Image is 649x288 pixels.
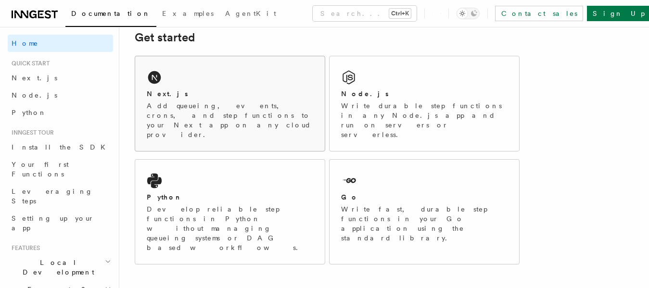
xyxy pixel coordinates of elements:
[495,6,583,21] a: Contact sales
[71,10,151,17] span: Documentation
[147,101,313,139] p: Add queueing, events, crons, and step functions to your Next app on any cloud provider.
[65,3,156,27] a: Documentation
[147,204,313,252] p: Develop reliable step functions in Python without managing queueing systems or DAG based workflows.
[341,192,358,202] h2: Go
[12,91,57,99] span: Node.js
[8,244,40,252] span: Features
[162,10,214,17] span: Examples
[8,254,113,281] button: Local Development
[329,56,520,151] a: Node.jsWrite durable step functions in any Node.js app and run on servers or serverless.
[219,3,282,26] a: AgentKit
[341,89,389,99] h2: Node.js
[147,89,188,99] h2: Next.js
[341,204,508,243] p: Write fast, durable step functions in your Go application using the standard library.
[8,258,105,277] span: Local Development
[135,31,195,44] a: Get started
[8,138,113,156] a: Install the SDK
[12,74,57,82] span: Next.js
[135,56,325,151] a: Next.jsAdd queueing, events, crons, and step functions to your Next app on any cloud provider.
[225,10,276,17] span: AgentKit
[12,214,94,232] span: Setting up your app
[8,104,113,121] a: Python
[12,161,69,178] span: Your first Functions
[329,159,520,264] a: GoWrite fast, durable step functions in your Go application using the standard library.
[8,183,113,210] a: Leveraging Steps
[12,38,38,48] span: Home
[8,156,113,183] a: Your first Functions
[135,159,325,264] a: PythonDevelop reliable step functions in Python without managing queueing systems or DAG based wo...
[156,3,219,26] a: Examples
[8,210,113,237] a: Setting up your app
[12,143,111,151] span: Install the SDK
[389,9,411,18] kbd: Ctrl+K
[12,188,93,205] span: Leveraging Steps
[313,6,417,21] button: Search...Ctrl+K
[8,129,54,137] span: Inngest tour
[341,101,508,139] p: Write durable step functions in any Node.js app and run on servers or serverless.
[8,35,113,52] a: Home
[12,109,47,116] span: Python
[8,87,113,104] a: Node.js
[457,8,480,19] button: Toggle dark mode
[8,69,113,87] a: Next.js
[147,192,182,202] h2: Python
[8,60,50,67] span: Quick start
